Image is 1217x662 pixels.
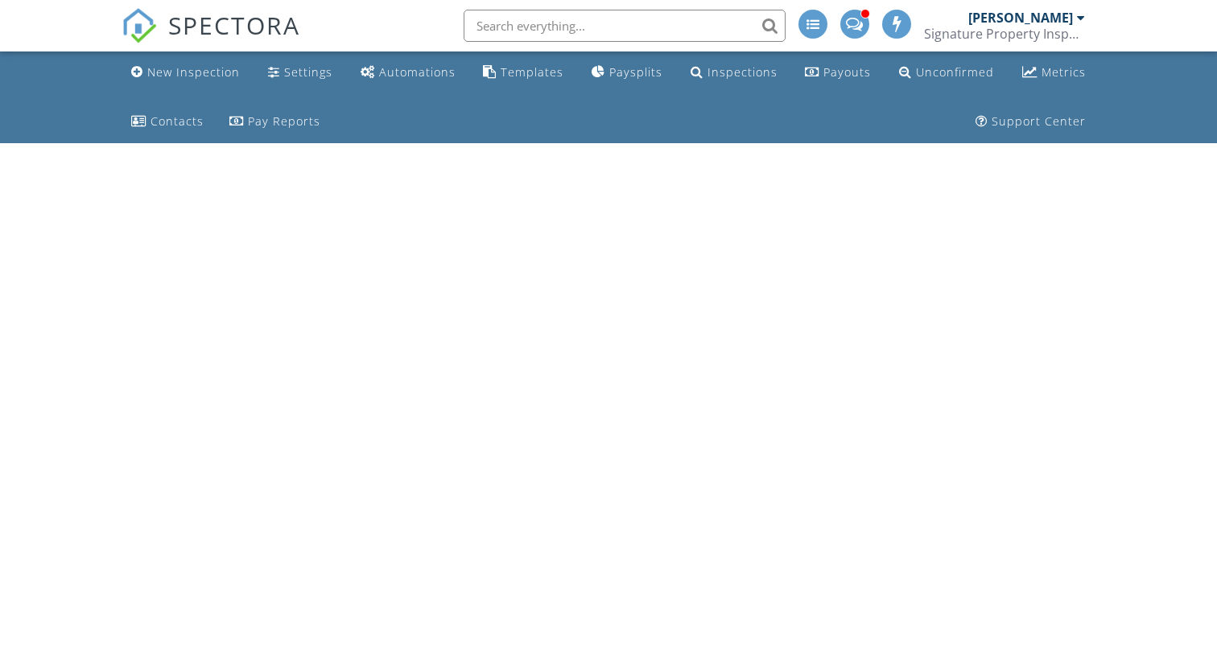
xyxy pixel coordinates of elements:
input: Search everything... [464,10,786,42]
a: Settings [262,58,339,88]
div: Payouts [823,64,871,80]
span: SPECTORA [168,8,300,42]
a: Pay Reports [223,107,327,137]
img: The Best Home Inspection Software - Spectora [122,8,157,43]
div: Inspections [708,64,778,80]
div: Automations [379,64,456,80]
div: Pay Reports [248,113,320,129]
div: Settings [284,64,332,80]
a: Payouts [798,58,877,88]
div: New Inspection [147,64,240,80]
div: Contacts [151,113,204,129]
div: [PERSON_NAME] [968,10,1073,26]
a: Automations (Advanced) [354,58,462,88]
div: Metrics [1042,64,1086,80]
a: Inspections [684,58,784,88]
div: Signature Property Inspections [924,26,1085,42]
div: Templates [501,64,563,80]
a: Support Center [969,107,1092,137]
a: New Inspection [125,58,246,88]
div: Unconfirmed [916,64,994,80]
a: Templates [476,58,570,88]
a: Paysplits [585,58,669,88]
a: Unconfirmed [893,58,1000,88]
div: Paysplits [609,64,662,80]
a: SPECTORA [122,22,300,56]
a: Contacts [125,107,210,137]
div: Support Center [992,113,1086,129]
a: Metrics [1016,58,1092,88]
